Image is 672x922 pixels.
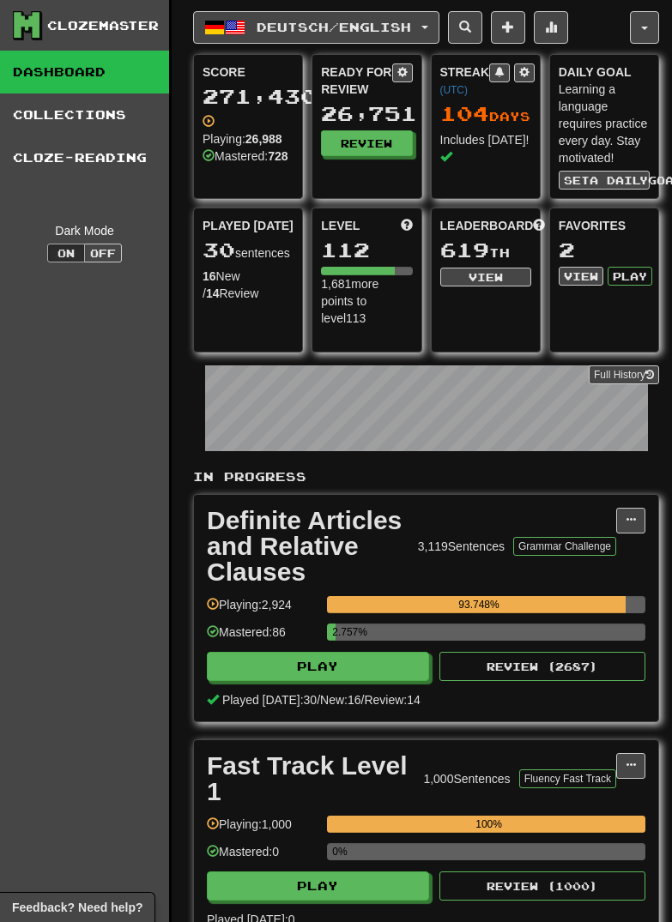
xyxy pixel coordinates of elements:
div: Fast Track Level 1 [207,753,415,804]
button: Play [608,267,652,286]
div: Ready for Review [321,63,391,98]
span: a daily [590,174,648,186]
div: Clozemaster [47,17,159,34]
span: New: 16 [320,693,360,707]
div: Mastered: [203,148,288,165]
div: 100% [332,816,645,833]
button: View [559,267,603,286]
span: Open feedback widget [12,899,142,916]
span: / [361,693,365,707]
button: Seta dailygoal [559,171,650,190]
div: Playing: 1,000 [207,816,318,844]
span: Leaderboard [440,217,534,234]
button: Deutsch/English [193,11,439,44]
div: 1,000 Sentences [423,770,510,787]
button: View [440,268,531,286]
span: Played [DATE] [203,217,294,234]
span: Level [321,217,360,234]
button: Review (1000) [439,871,645,901]
strong: 26,988 [245,132,282,146]
div: Day s [440,103,531,125]
div: 3,119 Sentences [418,538,505,555]
span: Deutsch / English [257,20,411,34]
button: Review [321,130,412,156]
div: Playing: 2,924 [207,596,318,624]
div: 1,681 more points to level 113 [321,275,412,327]
button: Play [207,652,429,681]
a: (UTC) [440,84,468,96]
div: Streak [440,63,490,98]
strong: 728 [268,149,288,163]
div: 112 [321,239,412,261]
button: Fluency Fast Track [519,769,616,788]
div: 271,430 [203,86,294,107]
span: This week in points, UTC [533,217,545,234]
button: Grammar Challenge [513,537,616,556]
strong: 14 [206,286,220,300]
button: Play [207,871,429,901]
button: Off [84,244,122,262]
div: 26,751 [321,103,412,124]
a: Full History [589,365,659,384]
div: Learning a language requires practice every day. Stay motivated! [559,81,650,166]
span: 30 [203,238,235,262]
div: Daily Goal [559,63,650,81]
button: Search sentences [448,11,482,44]
div: 2.757% [332,624,336,641]
span: Review: 14 [364,693,420,707]
span: Played [DATE]: 30 [222,693,317,707]
span: / [317,693,320,707]
div: New / Review [203,268,294,302]
div: Definite Articles and Relative Clauses [207,508,409,585]
button: More stats [534,11,568,44]
span: Score more points to level up [401,217,413,234]
div: Mastered: 86 [207,624,318,652]
span: 104 [440,101,489,125]
div: Favorites [559,217,650,234]
div: 93.748% [332,596,626,613]
div: Score [203,63,294,81]
div: Playing: [203,113,285,148]
span: 619 [440,238,489,262]
button: Review (2687) [439,652,645,681]
button: Add sentence to collection [491,11,525,44]
div: Dark Mode [13,222,156,239]
div: sentences [203,239,294,262]
p: In Progress [193,468,659,485]
strong: 16 [203,269,216,283]
div: Mastered: 0 [207,843,318,871]
div: th [440,239,531,262]
div: 2 [559,239,650,261]
button: On [47,244,85,262]
div: Includes [DATE]! [440,131,531,166]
